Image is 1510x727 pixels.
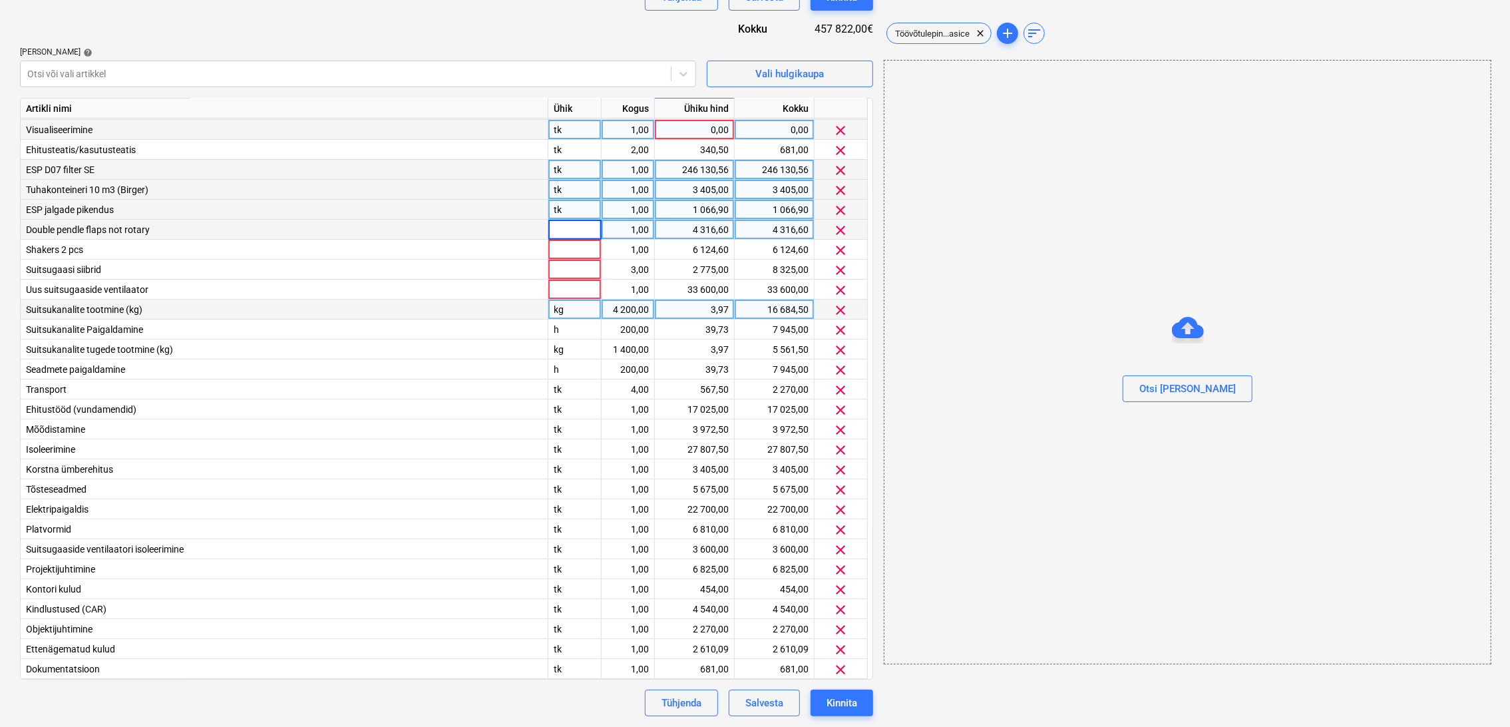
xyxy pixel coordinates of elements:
div: 3 405,00 [740,459,809,479]
div: Tühjenda [661,694,701,712]
div: Otsi [PERSON_NAME] [1139,380,1236,397]
div: 1,00 [607,539,649,559]
div: 4 316,60 [740,220,809,240]
div: Kokku [735,99,815,119]
span: clear [833,622,849,638]
div: 4,00 [607,379,649,399]
div: 1,00 [607,559,649,579]
div: 340,50 [660,140,729,160]
span: Double pendle flaps not rotary [26,224,150,235]
div: 0,00 [660,120,729,140]
span: clear [833,462,849,478]
div: tk [548,419,602,439]
span: Suitsukanalite Paigaldamine [26,324,143,335]
div: 681,00 [660,659,729,679]
div: 246 130,56 [660,160,729,180]
div: tk [548,659,602,679]
div: 39,73 [660,360,729,379]
div: 2 270,00 [740,619,809,639]
div: tk [548,120,602,140]
div: 2 610,09 [660,639,729,659]
div: 7 945,00 [740,320,809,340]
div: h [548,360,602,379]
div: kg [548,300,602,320]
span: clear [833,122,849,138]
span: clear [833,642,849,658]
div: tk [548,399,602,419]
div: Kokku [700,21,789,37]
span: Dokumentatsioon [26,664,100,674]
span: clear [833,302,849,318]
span: Suitsugaasi siibrid [26,264,101,275]
span: Platvormid [26,524,71,535]
div: tk [548,579,602,599]
span: Shakers 2 pcs [26,244,83,255]
div: tk [548,160,602,180]
div: tk [548,479,602,499]
div: 457 822,00€ [789,21,873,37]
div: tk [548,639,602,659]
div: 22 700,00 [740,499,809,519]
span: clear [833,142,849,158]
div: 3 600,00 [740,539,809,559]
span: Uus suitsugaaside ventilaator [26,284,148,295]
div: 33 600,00 [660,280,729,300]
div: 6 825,00 [740,559,809,579]
span: Transport [26,384,67,395]
div: 27 807,50 [660,439,729,459]
span: Seadmete paigaldamine [26,364,125,375]
span: Elektripaigaldis [26,504,89,515]
span: clear [833,103,849,119]
div: tk [548,559,602,579]
div: 3 405,00 [740,180,809,200]
span: Suitsukanalite tootmine (kg) [26,304,142,315]
span: clear [833,582,849,598]
span: clear [833,322,849,338]
div: 1,00 [607,220,649,240]
span: Tuhakonteineri 10 m3 (Birger) [26,184,148,195]
span: Korstna ümberehitus [26,464,113,475]
span: Projektijuhtimine [26,564,95,575]
span: ESP jalgade pikendus [26,204,114,215]
span: Tõsteseadmed [26,484,87,495]
div: 5 675,00 [660,479,729,499]
div: 1,00 [607,619,649,639]
div: tk [548,519,602,539]
span: clear [833,182,849,198]
div: 3 972,50 [740,419,809,439]
div: 681,00 [740,659,809,679]
span: clear [833,382,849,398]
div: 39,73 [660,320,729,340]
span: clear [833,222,849,238]
div: 1,00 [607,439,649,459]
span: clear [833,662,849,678]
div: 454,00 [660,579,729,599]
div: 0,00 [740,120,809,140]
div: 1 066,90 [740,200,809,220]
div: 6 810,00 [660,519,729,539]
div: 1,00 [607,639,649,659]
span: clear [833,362,849,378]
div: 1,00 [607,599,649,619]
div: 1,00 [607,180,649,200]
div: 1,00 [607,519,649,539]
div: 4 540,00 [740,599,809,619]
div: 2 775,00 [660,260,729,280]
div: Kogus [602,99,655,119]
div: 27 807,50 [740,439,809,459]
button: Tühjenda [645,690,718,716]
div: 2 270,00 [740,379,809,399]
div: 1,00 [607,160,649,180]
div: tk [548,539,602,559]
div: tk [548,379,602,399]
span: clear [833,602,849,618]
span: clear [833,342,849,358]
span: Ettenägematud kulud [26,644,115,654]
div: 3,97 [660,340,729,360]
div: 8 325,00 [740,260,809,280]
span: Objektijuhtimine [26,624,93,634]
div: 4 200,00 [607,300,649,320]
div: 1,00 [607,240,649,260]
div: 4 540,00 [660,599,729,619]
div: 681,00 [740,140,809,160]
